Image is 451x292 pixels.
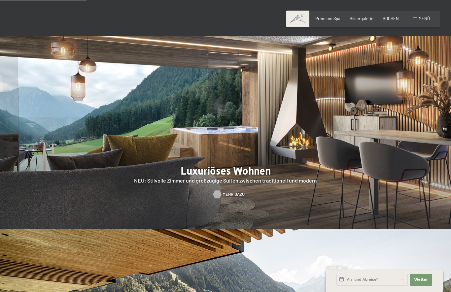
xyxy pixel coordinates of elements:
a: Mehr dazu [213,191,238,197]
span: Mehr dazu [223,191,245,197]
a: BUCHEN [383,16,399,21]
button: Weiter [410,274,432,286]
span: Menü [419,16,430,21]
a: Premium Spa [315,16,340,21]
span: Weiter [414,277,428,282]
span: Schnellanfrage [326,266,348,270]
a: Bildergalerie [350,16,373,21]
